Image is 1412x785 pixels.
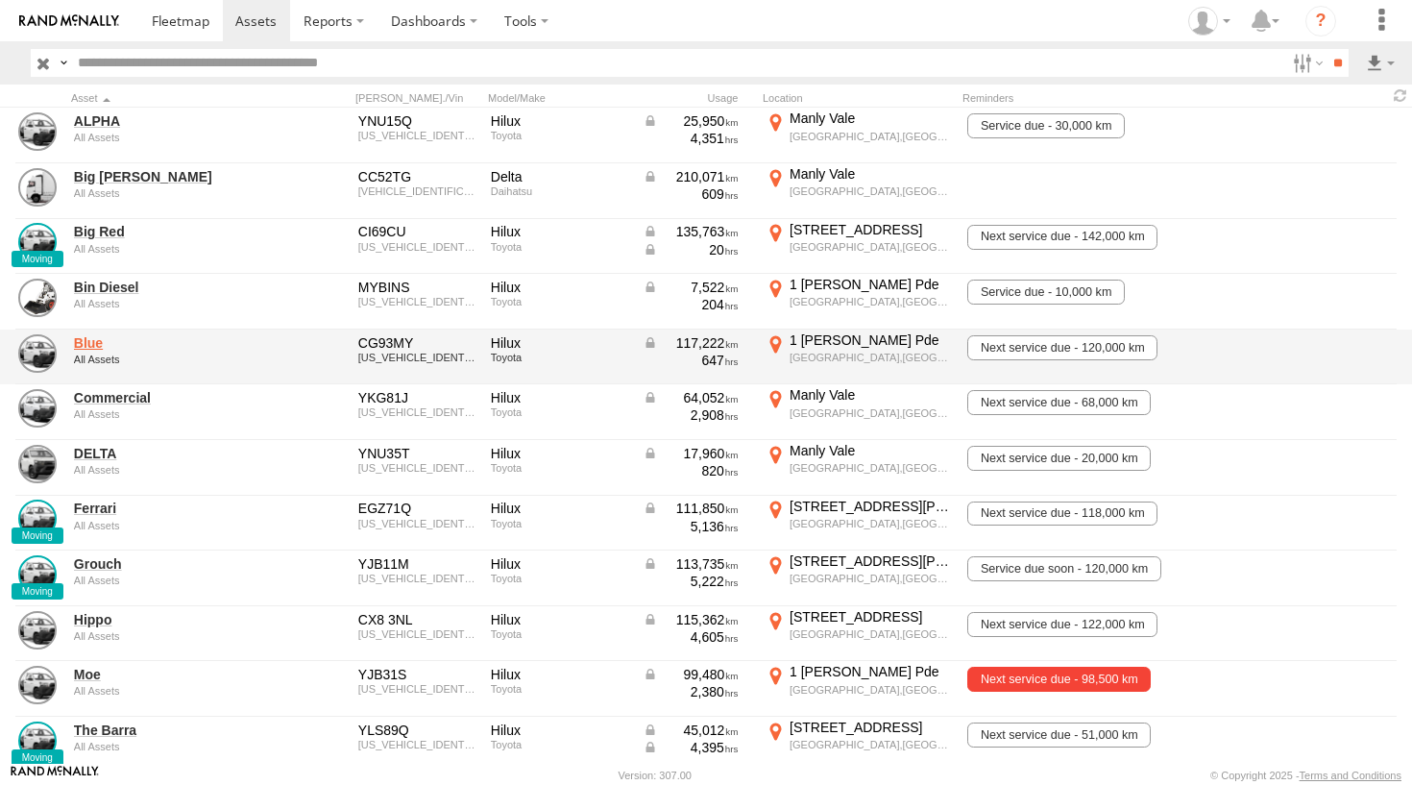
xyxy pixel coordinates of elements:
[18,500,57,538] a: View Asset Details
[619,770,692,781] div: Version: 307.00
[643,683,739,700] div: 2,380
[56,49,71,77] label: Search Query
[643,666,739,683] div: Data from Vehicle CANbus
[358,573,477,584] div: MR0EX3CB901122612
[1285,49,1327,77] label: Search Filter Options
[763,608,955,660] label: Click to View Current Location
[491,628,629,640] div: Toyota
[74,223,260,240] a: Big Red
[763,221,955,273] label: Click to View Current Location
[763,498,955,550] label: Click to View Current Location
[643,462,739,479] div: 820
[358,241,477,253] div: MR0EX3CB201105800
[967,390,1151,415] span: Next service due - 68,000 km
[74,132,260,143] div: undefined
[790,165,952,183] div: Manly Vale
[74,243,260,255] div: undefined
[491,279,629,296] div: Hilux
[643,611,739,628] div: Data from Vehicle CANbus
[763,386,955,438] label: Click to View Current Location
[763,552,955,604] label: Click to View Current Location
[962,91,1183,105] div: Reminders
[643,185,739,203] div: 609
[358,500,477,517] div: EGZ71Q
[491,185,629,197] div: Daihatsu
[643,279,739,296] div: Data from Vehicle CANbus
[74,500,260,517] a: Ferrari
[491,445,629,462] div: Hilux
[763,276,955,328] label: Click to View Current Location
[491,722,629,739] div: Hilux
[358,739,477,750] div: MR0CX3CB704336150
[643,722,739,739] div: Data from Vehicle CANbus
[18,389,57,428] a: View Asset Details
[643,241,739,258] div: Data from Vehicle CANbus
[358,334,477,352] div: CG93MY
[763,719,955,771] label: Click to View Current Location
[74,168,260,185] a: Big [PERSON_NAME]
[967,667,1151,692] span: Next service due - 98,500 km
[1181,7,1237,36] div: myBins Admin
[74,611,260,628] a: Hippo
[967,502,1157,527] span: Next service due - 118,000 km
[643,223,739,240] div: Data from Vehicle CANbus
[11,766,99,785] a: Visit our Website
[74,666,260,683] a: Moe
[790,442,952,459] div: Manly Vale
[358,406,477,418] div: MR0CX3CB204319417
[790,295,952,308] div: [GEOGRAPHIC_DATA],[GEOGRAPHIC_DATA]
[19,14,119,28] img: rand-logo.svg
[967,280,1125,305] span: Service due - 10,000 km
[488,91,632,105] div: Model/Make
[790,738,952,751] div: [GEOGRAPHIC_DATA],[GEOGRAPHIC_DATA]
[790,552,952,570] div: [STREET_ADDRESS][PERSON_NAME]
[967,723,1151,748] span: Next service due - 51,000 km
[643,573,739,590] div: 5,222
[790,351,952,364] div: [GEOGRAPHIC_DATA],[GEOGRAPHIC_DATA]
[790,627,952,641] div: [GEOGRAPHIC_DATA],[GEOGRAPHIC_DATA]
[74,464,260,476] div: undefined
[491,352,629,363] div: Toyota
[763,165,955,217] label: Click to View Current Location
[18,112,57,151] a: View Asset Details
[358,445,477,462] div: YNU35T
[790,517,952,530] div: [GEOGRAPHIC_DATA],[GEOGRAPHIC_DATA]
[643,555,739,573] div: Data from Vehicle CANbus
[491,500,629,517] div: Hilux
[491,112,629,130] div: Hilux
[790,110,952,127] div: Manly Vale
[18,722,57,760] a: View Asset Details
[1305,6,1336,37] i: ?
[18,666,57,704] a: View Asset Details
[74,389,260,406] a: Commercial
[491,334,629,352] div: Hilux
[643,406,739,424] div: 2,908
[967,335,1157,360] span: Next service due - 120,000 km
[967,225,1157,250] span: Next service due - 142,000 km
[790,572,952,585] div: [GEOGRAPHIC_DATA],[GEOGRAPHIC_DATA]
[491,389,629,406] div: Hilux
[18,555,57,594] a: View Asset Details
[491,130,629,141] div: Toyota
[74,112,260,130] a: ALPHA
[74,520,260,531] div: undefined
[358,168,477,185] div: CC52TG
[358,462,477,474] div: MR0CX3CB004346647
[643,445,739,462] div: Data from Vehicle CANbus
[74,575,260,586] div: undefined
[358,223,477,240] div: CI69CU
[967,612,1157,637] span: Next service due - 122,000 km
[71,91,263,105] div: Click to Sort
[74,354,260,365] div: undefined
[763,442,955,494] label: Click to View Current Location
[74,298,260,309] div: undefined
[491,296,629,307] div: Toyota
[491,739,629,750] div: Toyota
[790,240,952,254] div: [GEOGRAPHIC_DATA],[GEOGRAPHIC_DATA]
[491,573,629,584] div: Toyota
[1389,86,1412,105] span: Refresh
[643,389,739,406] div: Data from Vehicle CANbus
[790,221,952,238] div: [STREET_ADDRESS]
[358,112,477,130] div: YNU15Q
[643,112,739,130] div: Data from Vehicle CANbus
